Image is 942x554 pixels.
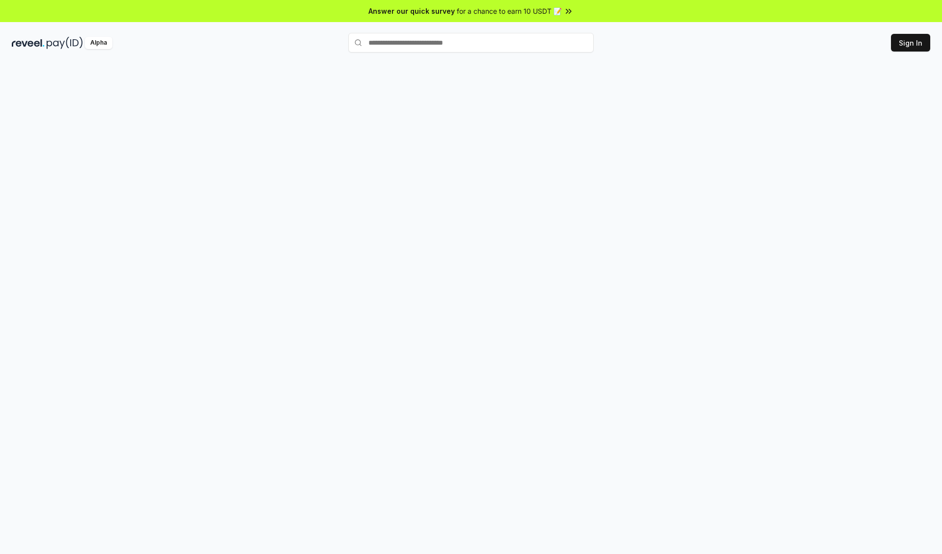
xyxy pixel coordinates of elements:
button: Sign In [891,34,930,52]
span: Answer our quick survey [368,6,455,16]
span: for a chance to earn 10 USDT 📝 [457,6,562,16]
img: reveel_dark [12,37,45,49]
div: Alpha [85,37,112,49]
img: pay_id [47,37,83,49]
